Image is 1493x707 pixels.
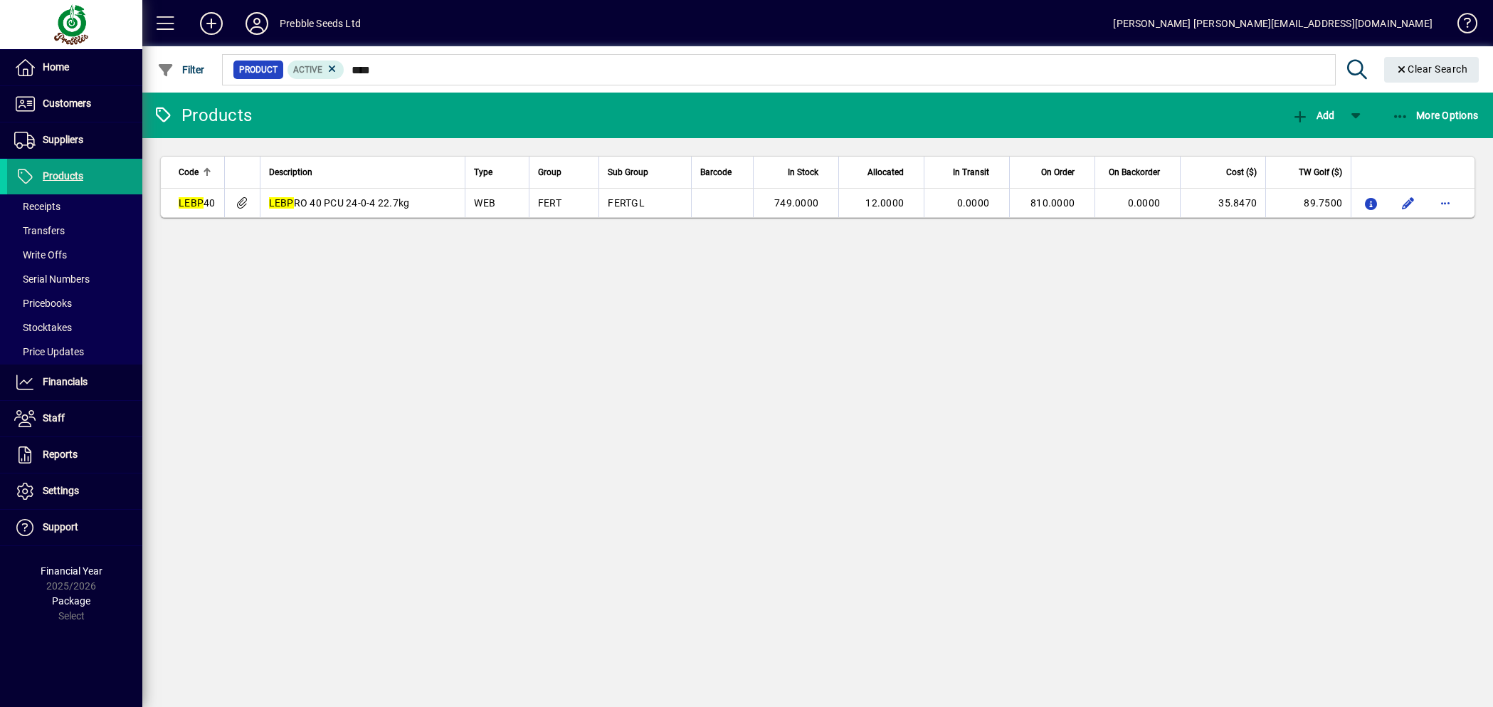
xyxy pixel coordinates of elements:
[43,170,83,182] span: Products
[179,164,216,180] div: Code
[774,197,818,209] span: 749.0000
[293,65,322,75] span: Active
[14,201,60,212] span: Receipts
[7,291,142,315] a: Pricebooks
[1180,189,1265,217] td: 35.8470
[43,61,69,73] span: Home
[1109,164,1160,180] span: On Backorder
[234,11,280,36] button: Profile
[7,86,142,122] a: Customers
[1226,164,1257,180] span: Cost ($)
[52,595,90,607] span: Package
[1397,192,1420,214] button: Edit
[1018,164,1087,180] div: On Order
[538,164,591,180] div: Group
[14,298,72,309] span: Pricebooks
[179,197,216,209] span: 40
[608,164,682,180] div: Sub Group
[700,164,744,180] div: Barcode
[1392,110,1479,121] span: More Options
[762,164,831,180] div: In Stock
[1030,197,1075,209] span: 810.0000
[1104,164,1173,180] div: On Backorder
[1384,57,1479,83] button: Clear
[7,340,142,364] a: Price Updates
[7,50,142,85] a: Home
[14,225,65,236] span: Transfers
[1396,63,1468,75] span: Clear Search
[43,485,79,496] span: Settings
[788,164,818,180] span: In Stock
[538,197,561,209] span: FERT
[957,197,990,209] span: 0.0000
[7,365,142,400] a: Financials
[1292,110,1334,121] span: Add
[1447,3,1475,49] a: Knowledge Base
[1041,164,1075,180] span: On Order
[7,194,142,219] a: Receipts
[269,164,312,180] span: Description
[7,473,142,509] a: Settings
[1288,103,1338,128] button: Add
[1434,192,1457,214] button: More options
[43,412,65,424] span: Staff
[7,243,142,267] a: Write Offs
[269,197,294,209] em: LEBP
[7,315,142,340] a: Stocktakes
[43,376,88,387] span: Financials
[538,164,561,180] span: Group
[848,164,917,180] div: Allocated
[43,98,91,109] span: Customers
[269,197,410,209] span: RO 40 PCU 24-0-4 22.7kg
[154,57,209,83] button: Filter
[287,61,344,79] mat-chip: Activation Status: Active
[280,12,361,35] div: Prebble Seeds Ltd
[189,11,234,36] button: Add
[239,63,278,77] span: Product
[14,322,72,333] span: Stocktakes
[7,437,142,473] a: Reports
[153,104,252,127] div: Products
[14,249,67,261] span: Write Offs
[1388,103,1482,128] button: More Options
[41,565,102,577] span: Financial Year
[157,64,205,75] span: Filter
[14,346,84,357] span: Price Updates
[7,510,142,545] a: Support
[1128,197,1161,209] span: 0.0000
[43,134,83,145] span: Suppliers
[865,197,904,209] span: 12.0000
[1265,189,1351,217] td: 89.7500
[933,164,1002,180] div: In Transit
[7,219,142,243] a: Transfers
[179,197,204,209] em: LEBP
[7,267,142,291] a: Serial Numbers
[867,164,904,180] span: Allocated
[43,449,78,460] span: Reports
[269,164,457,180] div: Description
[7,401,142,436] a: Staff
[608,164,648,180] span: Sub Group
[7,122,142,158] a: Suppliers
[474,164,519,180] div: Type
[1113,12,1433,35] div: [PERSON_NAME] [PERSON_NAME][EMAIL_ADDRESS][DOMAIN_NAME]
[474,197,495,209] span: WEB
[1299,164,1342,180] span: TW Golf ($)
[179,164,199,180] span: Code
[14,273,90,285] span: Serial Numbers
[474,164,492,180] span: Type
[700,164,732,180] span: Barcode
[608,197,645,209] span: FERTGL
[43,521,78,533] span: Support
[953,164,989,180] span: In Transit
